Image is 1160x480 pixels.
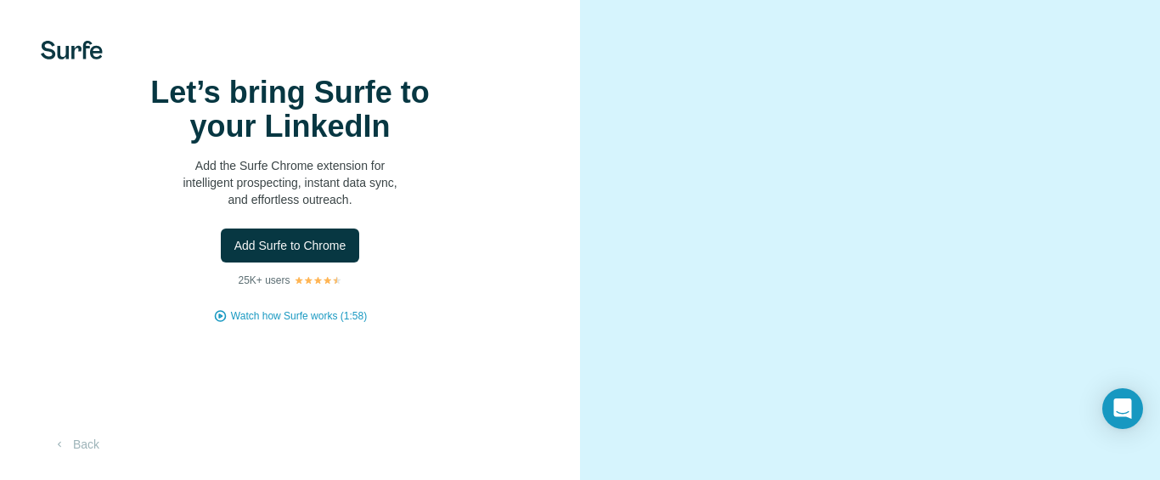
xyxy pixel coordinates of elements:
[121,76,460,144] h1: Let’s bring Surfe to your LinkedIn
[41,429,111,460] button: Back
[231,308,367,324] button: Watch how Surfe works (1:58)
[1102,388,1143,429] div: Open Intercom Messenger
[41,41,103,59] img: Surfe's logo
[294,275,342,285] img: Rating Stars
[121,157,460,208] p: Add the Surfe Chrome extension for intelligent prospecting, instant data sync, and effortless out...
[221,229,360,263] button: Add Surfe to Chrome
[234,237,346,254] span: Add Surfe to Chrome
[238,273,290,288] p: 25K+ users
